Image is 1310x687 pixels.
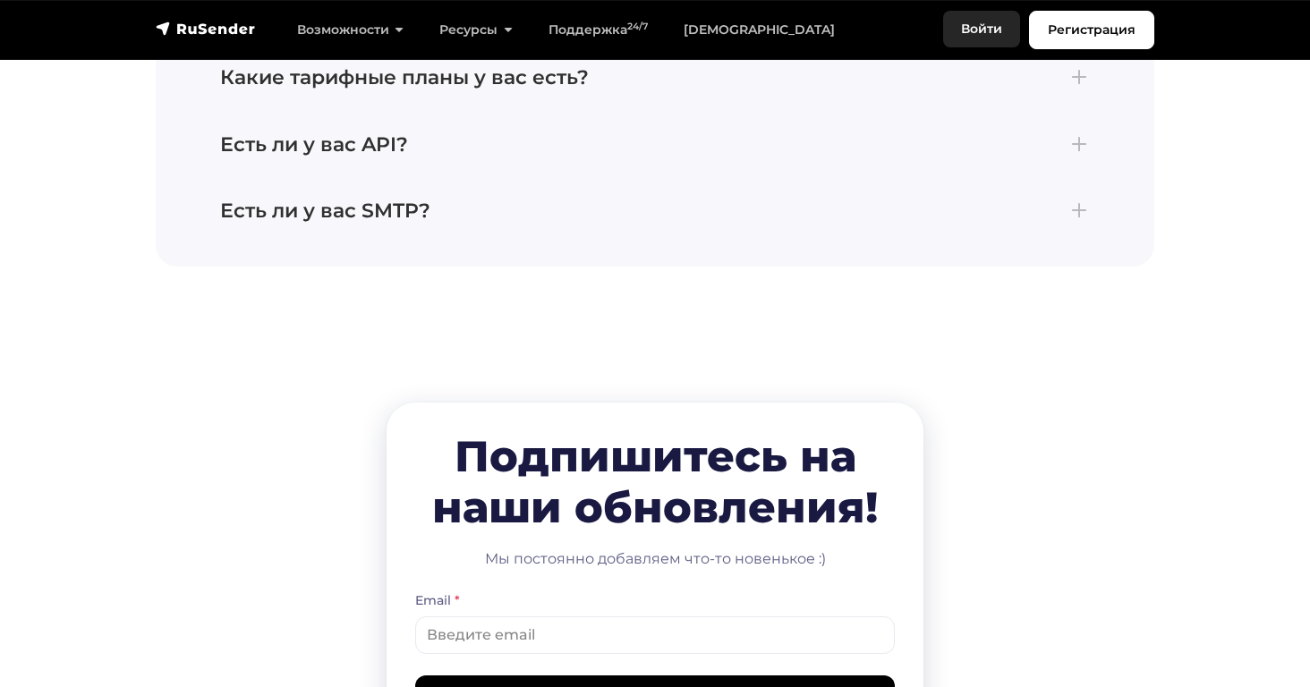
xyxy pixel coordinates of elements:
[1029,11,1154,49] a: Регистрация
[415,591,895,609] div: Email
[220,199,1090,223] h4: Есть ли у вас SMTP?
[421,12,530,48] a: Ресурсы
[220,133,1090,157] h4: Есть ли у вас API?
[666,12,853,48] a: [DEMOGRAPHIC_DATA]
[943,11,1020,47] a: Войти
[415,431,895,534] h2: Подпишитесь на наши обновления!
[531,12,666,48] a: Поддержка24/7
[156,20,256,38] img: RuSender
[220,66,1090,89] h4: Какие тарифные планы у вас есть?
[627,21,648,32] sup: 24/7
[415,548,895,570] div: Мы постоянно добавляем что-то новенькое :)
[415,616,895,654] input: Введите email
[279,12,421,48] a: Возможности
